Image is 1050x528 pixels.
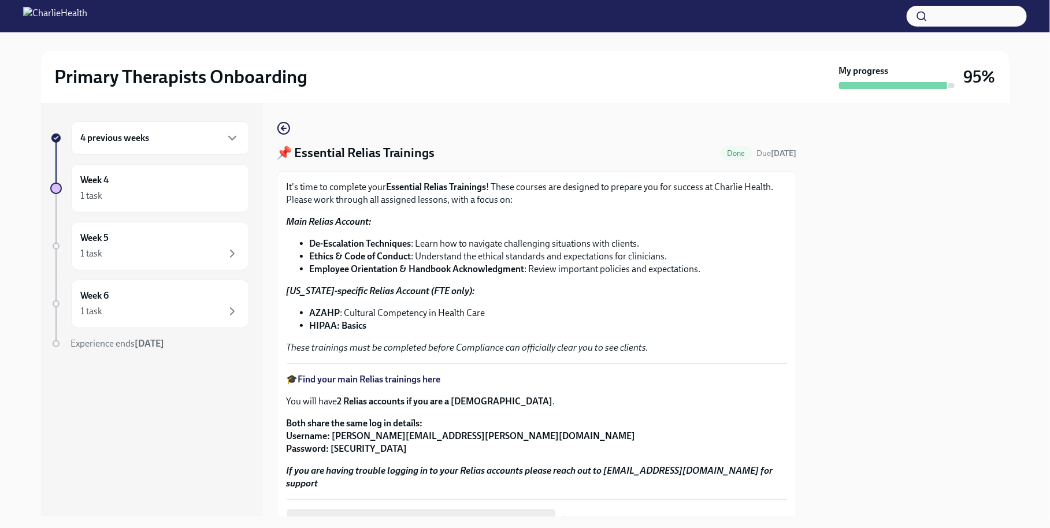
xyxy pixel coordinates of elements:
[387,181,487,192] strong: Essential Relias Trainings
[287,216,372,227] strong: Main Relias Account:
[287,465,773,489] strong: If you are having trouble logging in to your Relias accounts please reach out to [EMAIL_ADDRESS][...
[287,342,649,353] em: These trainings must be completed before Compliance can officially clear you to see clients.
[964,66,996,87] h3: 95%
[310,250,787,263] li: : Understand the ethical standards and expectations for clinicians.
[572,516,615,525] span: Completed
[337,396,553,407] strong: 2 Relias accounts if you are a [DEMOGRAPHIC_DATA]
[135,338,165,349] strong: [DATE]
[839,65,889,77] strong: My progress
[81,289,109,302] h6: Week 6
[287,418,636,454] strong: Both share the same log in details: Username: [PERSON_NAME][EMAIL_ADDRESS][PERSON_NAME][DOMAIN_NA...
[81,132,150,144] h6: 4 previous weeks
[310,307,787,319] li: : Cultural Competency in Health Care
[721,149,752,158] span: Done
[81,189,103,202] div: 1 task
[287,285,475,296] strong: [US_STATE]-specific Relias Account (FTE only):
[50,164,249,213] a: Week 41 task
[287,395,787,408] p: You will have .
[310,238,411,249] strong: De-Escalation Techniques
[757,148,797,159] span: August 18th, 2025 10:00
[50,222,249,270] a: Week 51 task
[277,144,435,162] h4: 📌 Essential Relias Trainings
[71,121,249,155] div: 4 previous weeks
[23,7,87,25] img: CharlieHealth
[287,373,787,386] p: 🎓
[71,338,165,349] span: Experience ends
[55,65,308,88] h2: Primary Therapists Onboarding
[298,374,441,385] a: Find your main Relias trainings here
[771,148,797,158] strong: [DATE]
[310,263,525,274] strong: Employee Orientation & Handbook Acknowledgment
[81,305,103,318] div: 1 task
[310,307,340,318] strong: AZAHP
[50,280,249,328] a: Week 61 task
[310,263,787,276] li: : Review important policies and expectations.
[287,181,787,206] p: It's time to complete your ! These courses are designed to prepare you for success at Charlie Hea...
[81,247,103,260] div: 1 task
[310,320,367,331] strong: HIPAA: Basics
[310,251,411,262] strong: Ethics & Code of Conduct
[310,237,787,250] li: : Learn how to navigate challenging situations with clients.
[81,232,109,244] h6: Week 5
[81,174,109,187] h6: Week 4
[757,148,797,158] span: Due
